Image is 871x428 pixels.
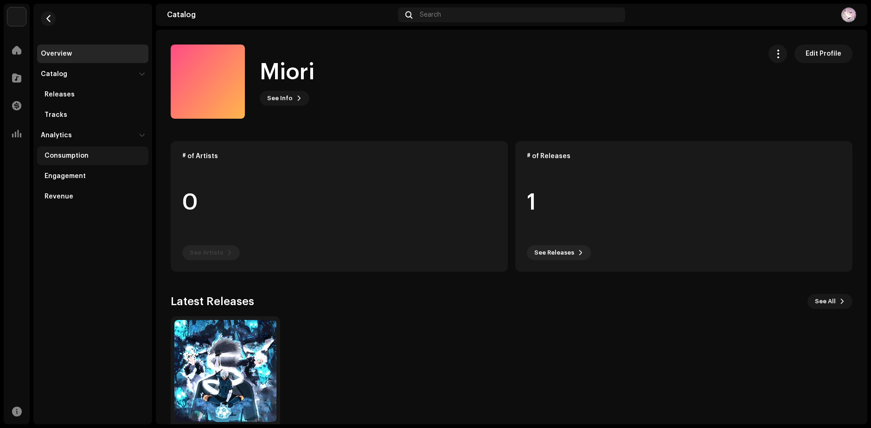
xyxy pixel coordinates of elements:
[260,91,309,106] button: See Info
[37,187,148,206] re-m-nav-item: Revenue
[37,65,148,124] re-m-nav-dropdown: Catalog
[260,57,314,87] h1: Miori
[45,172,86,180] div: Engagement
[815,292,836,311] span: See All
[41,50,72,57] div: Overview
[37,85,148,104] re-m-nav-item: Releases
[171,294,254,309] h3: Latest Releases
[45,111,67,119] div: Tracks
[37,126,148,206] re-m-nav-dropdown: Analytics
[167,11,394,19] div: Catalog
[534,243,574,262] span: See Releases
[7,7,26,26] img: de0d2825-999c-4937-b35a-9adca56ee094
[267,89,293,108] span: See Info
[41,132,72,139] div: Analytics
[794,45,852,63] button: Edit Profile
[527,153,841,160] div: # of Releases
[420,11,441,19] span: Search
[37,147,148,165] re-m-nav-item: Consumption
[806,45,841,63] span: Edit Profile
[515,141,852,272] re-o-card-data: # of Releases
[37,106,148,124] re-m-nav-item: Tracks
[37,45,148,63] re-m-nav-item: Overview
[807,294,852,309] button: See All
[841,7,856,22] img: cc033653-9bde-4929-ac82-34419a7d7245
[527,245,591,260] button: See Releases
[171,141,508,272] re-o-card-data: # of Artists
[45,91,75,98] div: Releases
[45,152,89,160] div: Consumption
[174,320,276,422] img: 2e77a9d5-4597-4e94-b759-e093c8472733
[45,193,73,200] div: Revenue
[41,70,67,78] div: Catalog
[37,167,148,185] re-m-nav-item: Engagement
